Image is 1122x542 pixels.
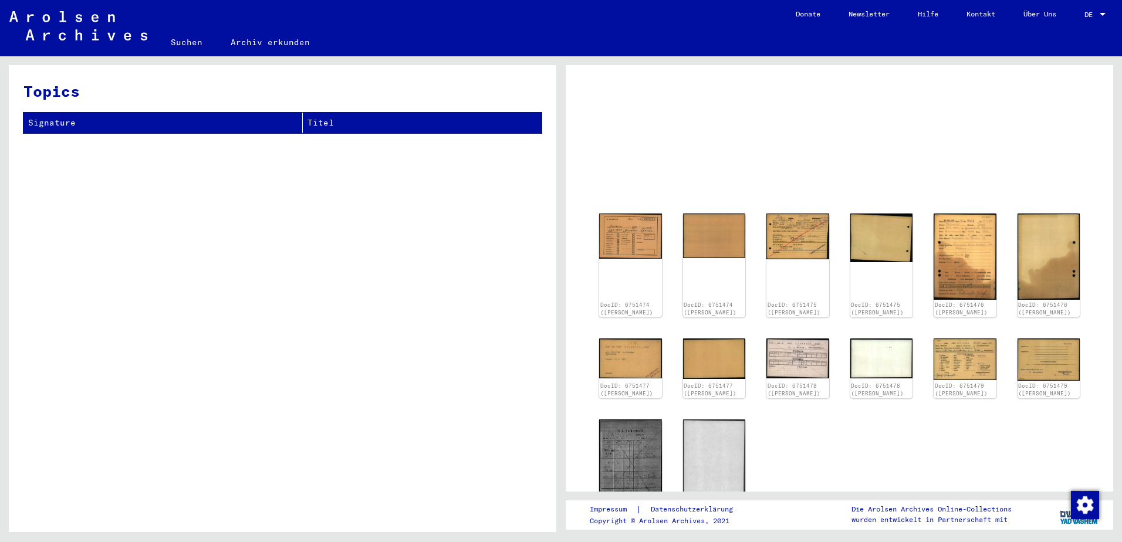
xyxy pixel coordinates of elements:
[935,382,988,397] a: DocID: 6751479 ([PERSON_NAME])
[684,382,736,397] a: DocID: 6751477 ([PERSON_NAME])
[1084,11,1097,19] span: DE
[599,214,662,259] img: 001.jpg
[1071,491,1099,519] img: Zustimmung ändern
[599,419,662,509] img: 001.jpg
[590,516,747,526] p: Copyright © Arolsen Archives, 2021
[683,419,746,509] img: 002.jpg
[683,214,746,259] img: 002.jpg
[157,28,217,56] a: Suchen
[851,382,904,397] a: DocID: 6751478 ([PERSON_NAME])
[1018,338,1080,381] img: 002.jpg
[600,382,653,397] a: DocID: 6751477 ([PERSON_NAME])
[768,382,820,397] a: DocID: 6751478 ([PERSON_NAME])
[600,302,653,316] a: DocID: 6751474 ([PERSON_NAME])
[851,302,904,316] a: DocID: 6751475 ([PERSON_NAME])
[851,514,1012,525] p: wurden entwickelt in Partnerschaft mit
[766,338,829,378] img: 001.jpg
[23,80,541,103] h3: Topics
[934,338,996,380] img: 001.jpg
[768,302,820,316] a: DocID: 6751475 ([PERSON_NAME])
[766,214,829,259] img: 001.jpg
[1018,214,1080,300] img: 002.jpg
[935,302,988,316] a: DocID: 6751476 ([PERSON_NAME])
[217,28,324,56] a: Archiv erkunden
[850,214,913,262] img: 002.jpg
[1057,500,1101,529] img: yv_logo.png
[934,214,996,300] img: 001.jpg
[590,503,636,516] a: Impressum
[590,503,747,516] div: |
[684,302,736,316] a: DocID: 6751474 ([PERSON_NAME])
[303,113,542,133] th: Titel
[1018,382,1071,397] a: DocID: 6751479 ([PERSON_NAME])
[641,503,747,516] a: Datenschutzerklärung
[1018,302,1071,316] a: DocID: 6751476 ([PERSON_NAME])
[683,338,746,378] img: 002.jpg
[851,504,1012,514] p: Die Arolsen Archives Online-Collections
[9,11,147,40] img: Arolsen_neg.svg
[23,113,303,133] th: Signature
[850,338,913,378] img: 002.jpg
[599,338,662,378] img: 001.jpg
